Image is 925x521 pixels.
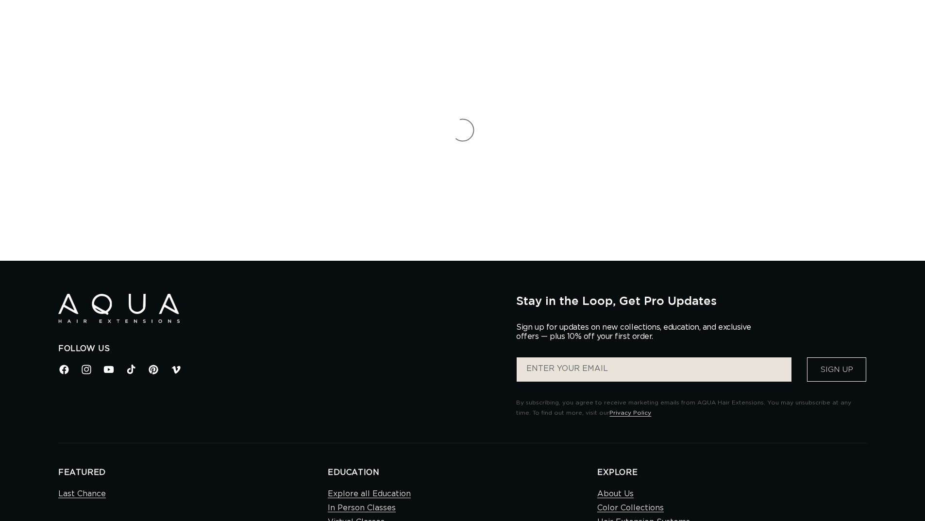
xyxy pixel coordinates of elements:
[807,357,866,382] button: Sign Up
[58,487,106,501] a: Last Chance
[597,501,664,515] a: Color Collections
[58,294,180,323] img: Aqua Hair Extensions
[609,410,651,416] a: Privacy Policy
[516,294,867,307] h2: Stay in the Loop, Get Pro Updates
[516,398,867,419] p: By subscribing, you agree to receive marketing emails from AQUA Hair Extensions. You may unsubscr...
[517,357,791,382] input: ENTER YOUR EMAIL
[328,501,396,515] a: In Person Classes
[328,468,597,478] h2: EDUCATION
[58,468,328,478] h2: FEATURED
[597,468,867,478] h2: EXPLORE
[328,487,411,501] a: Explore all Education
[516,323,759,341] p: Sign up for updates on new collections, education, and exclusive offers — plus 10% off your first...
[597,487,634,501] a: About Us
[58,344,502,354] h2: Follow Us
